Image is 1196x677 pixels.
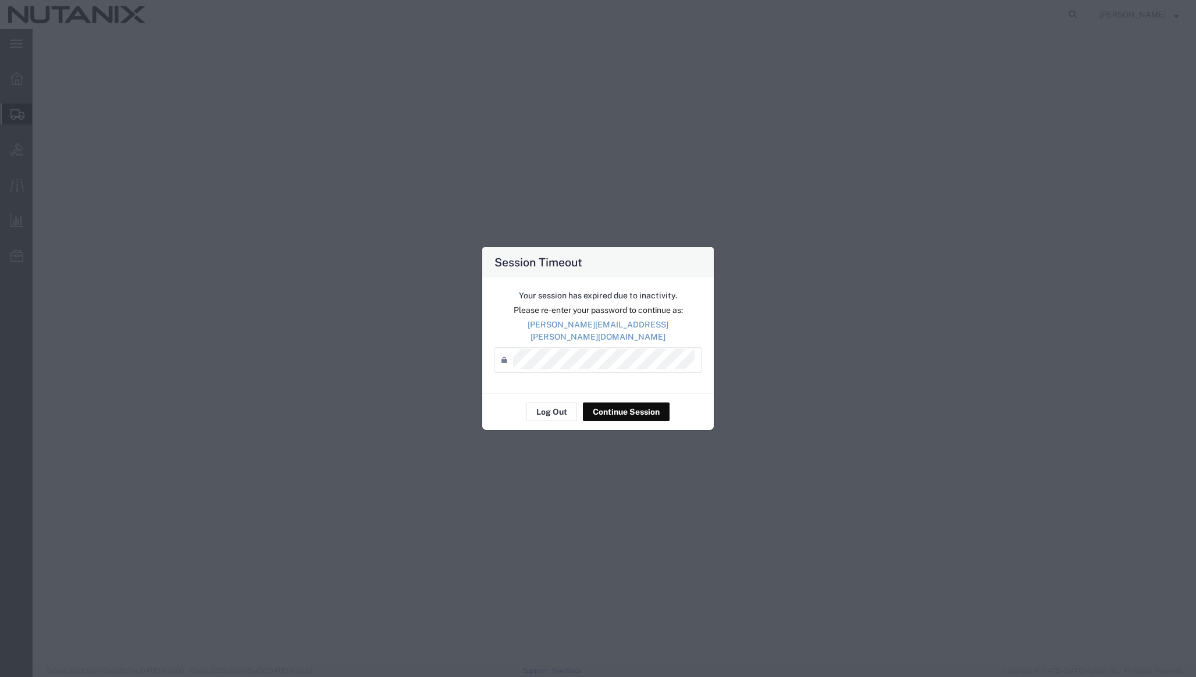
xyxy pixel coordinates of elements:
[494,319,702,343] p: [PERSON_NAME][EMAIL_ADDRESS][PERSON_NAME][DOMAIN_NAME]
[494,254,582,270] h4: Session Timeout
[494,304,702,316] p: Please re-enter your password to continue as:
[494,290,702,302] p: Your session has expired due to inactivity.
[583,402,670,421] button: Continue Session
[526,402,577,421] button: Log Out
